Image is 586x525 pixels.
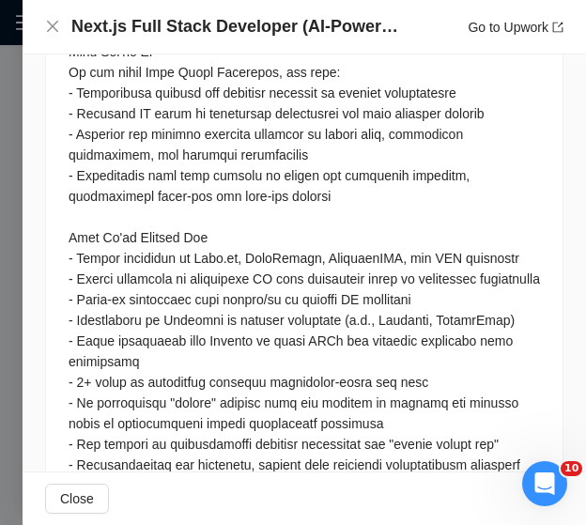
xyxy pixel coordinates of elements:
[468,20,563,35] a: Go to Upworkexport
[561,461,582,476] span: 10
[45,19,60,35] button: Close
[45,19,60,34] span: close
[552,22,563,33] span: export
[522,461,567,506] iframe: Intercom live chat
[71,15,400,39] h4: Next.js Full Stack Developer (AI-Powered)
[60,488,94,509] span: Close
[45,484,109,514] button: Close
